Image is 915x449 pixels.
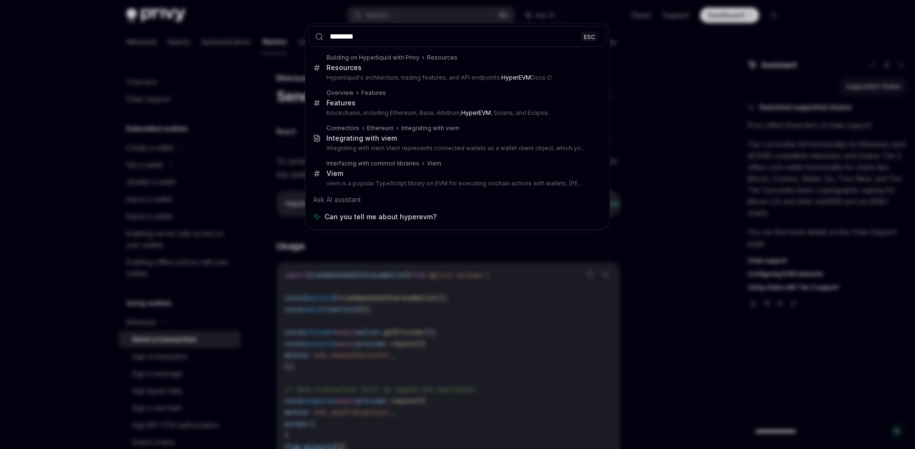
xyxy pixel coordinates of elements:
div: Integrating with viem [401,124,459,132]
p: blockchains, including Ethereum, Base, Arbitrum, , Solana, and Eclipse. [326,109,587,117]
p: Integrating with viem Viem represents connected wallets as a wallet client object, which you can use [326,144,587,152]
b: HyperEVM [501,74,531,81]
div: Resources [326,63,362,72]
div: Viem [427,160,441,167]
div: Integrating with viem [326,134,397,143]
div: Building on Hyperliquid with Privy [326,54,419,61]
div: Features [326,99,356,107]
p: viem is a popular TypeScript library on EVM for executing onchain actions with wallets. [PERSON_N... [326,180,587,187]
div: Ethereum [367,124,394,132]
span: Can you tell me about hyperevm? [325,212,437,222]
div: Interfacing with common libraries [326,160,419,167]
div: Features [361,89,386,97]
div: Connectors [326,124,359,132]
div: Resources [427,54,457,61]
div: Ask AI assistant [308,191,607,208]
div: ESC [581,31,598,41]
div: Viem [326,169,343,178]
div: Overview [326,89,354,97]
p: Hyperliquid's architecture, trading features, and API endpoints. Docs O [326,74,587,82]
b: HyperEVM [461,109,491,116]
